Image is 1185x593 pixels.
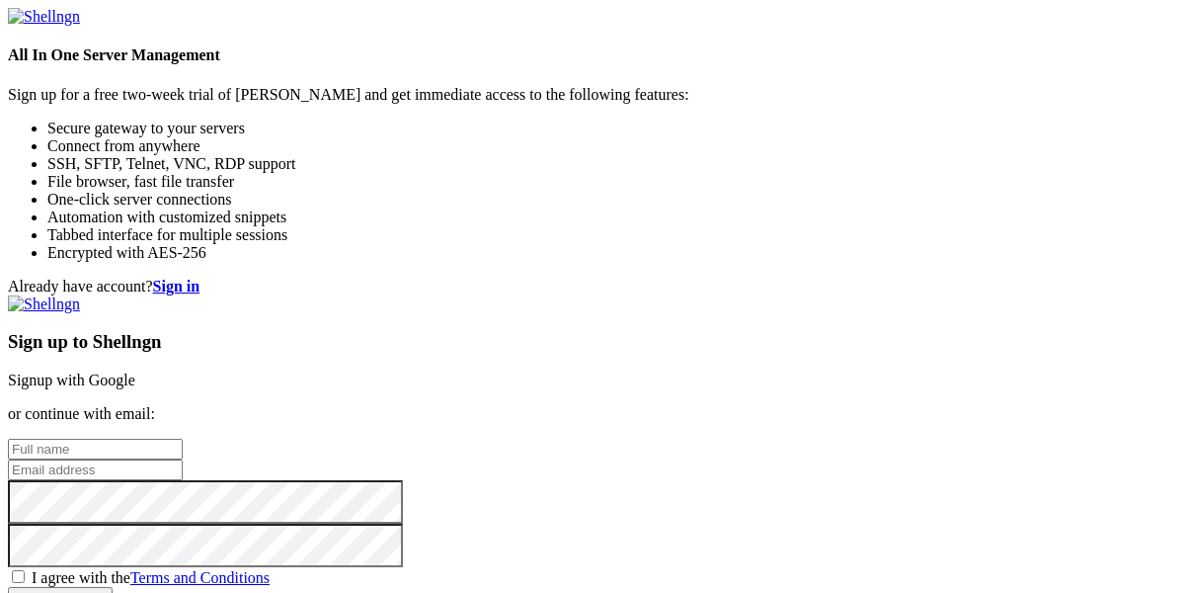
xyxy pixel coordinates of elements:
li: File browser, fast file transfer [47,173,1177,191]
img: Shellngn [8,8,80,26]
input: Full name [8,439,183,460]
li: Encrypted with AES-256 [47,244,1177,262]
h3: Sign up to Shellngn [8,331,1177,353]
li: Connect from anywhere [47,137,1177,155]
h4: All In One Server Management [8,46,1177,64]
input: Email address [8,460,183,480]
li: Secure gateway to your servers [47,120,1177,137]
img: Shellngn [8,296,80,313]
li: One-click server connections [47,191,1177,209]
input: I agree with theTerms and Conditions [12,570,25,583]
li: SSH, SFTP, Telnet, VNC, RDP support [47,155,1177,173]
a: Sign in [153,278,200,295]
div: Already have account? [8,278,1177,296]
li: Automation with customized snippets [47,209,1177,226]
a: Signup with Google [8,372,135,388]
li: Tabbed interface for multiple sessions [47,226,1177,244]
p: or continue with email: [8,405,1177,423]
p: Sign up for a free two-week trial of [PERSON_NAME] and get immediate access to the following feat... [8,86,1177,104]
span: I agree with the [32,569,270,586]
a: Terms and Conditions [130,569,270,586]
